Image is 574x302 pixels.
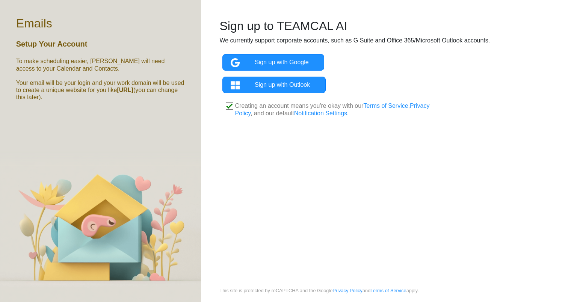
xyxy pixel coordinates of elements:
[219,36,555,45] p: We currently support corporate accounts, such as G Suite and Office 365/Microsoft Outlook accounts.
[332,288,363,293] a: Privacy Policy
[235,102,433,117] p: Creating an account means you're okay with our , , and our default .
[222,77,325,93] a: Sign up with Outlook
[117,87,133,93] b: [URL]
[219,19,555,33] h2: Sign up to TEAMCAL AI
[16,39,88,48] h5: Setup Your Account
[16,57,185,101] h6: To make scheduling easier, [PERSON_NAME] will need access to your Calendar and Contacts. Your ema...
[363,103,408,109] a: Terms of Service
[222,54,324,71] a: Sign up with Google
[294,110,347,116] a: Notification Settings
[235,103,430,116] a: Privacy Policy
[370,288,406,293] a: Terms of Service
[231,58,255,67] img: google_icon3.png
[231,81,255,90] img: microsoft_icon2.png
[16,16,52,30] h2: Emails
[226,102,233,110] input: Creating an account means you're okay with ourTerms of Service,Privacy Policy, and our defaultNot...
[219,287,418,302] small: This site is protected by reCAPTCHA and the Google and apply.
